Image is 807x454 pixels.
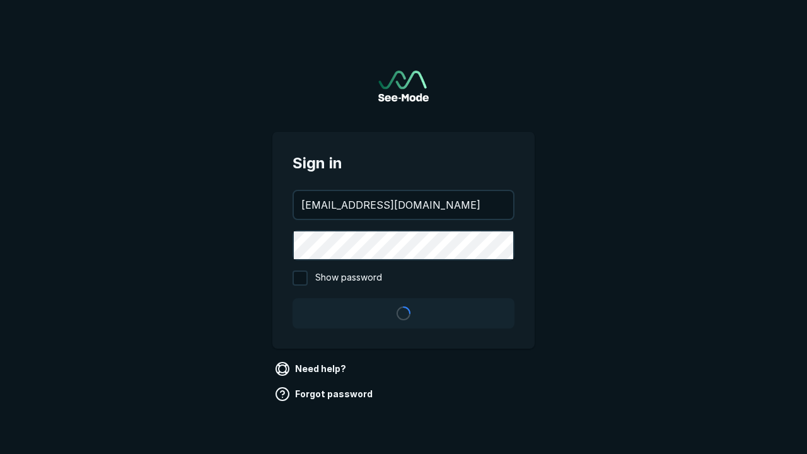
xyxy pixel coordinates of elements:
input: your@email.com [294,191,513,219]
a: Forgot password [272,384,378,404]
img: See-Mode Logo [378,71,429,102]
span: Sign in [293,152,514,175]
a: Go to sign in [378,71,429,102]
a: Need help? [272,359,351,379]
span: Show password [315,271,382,286]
